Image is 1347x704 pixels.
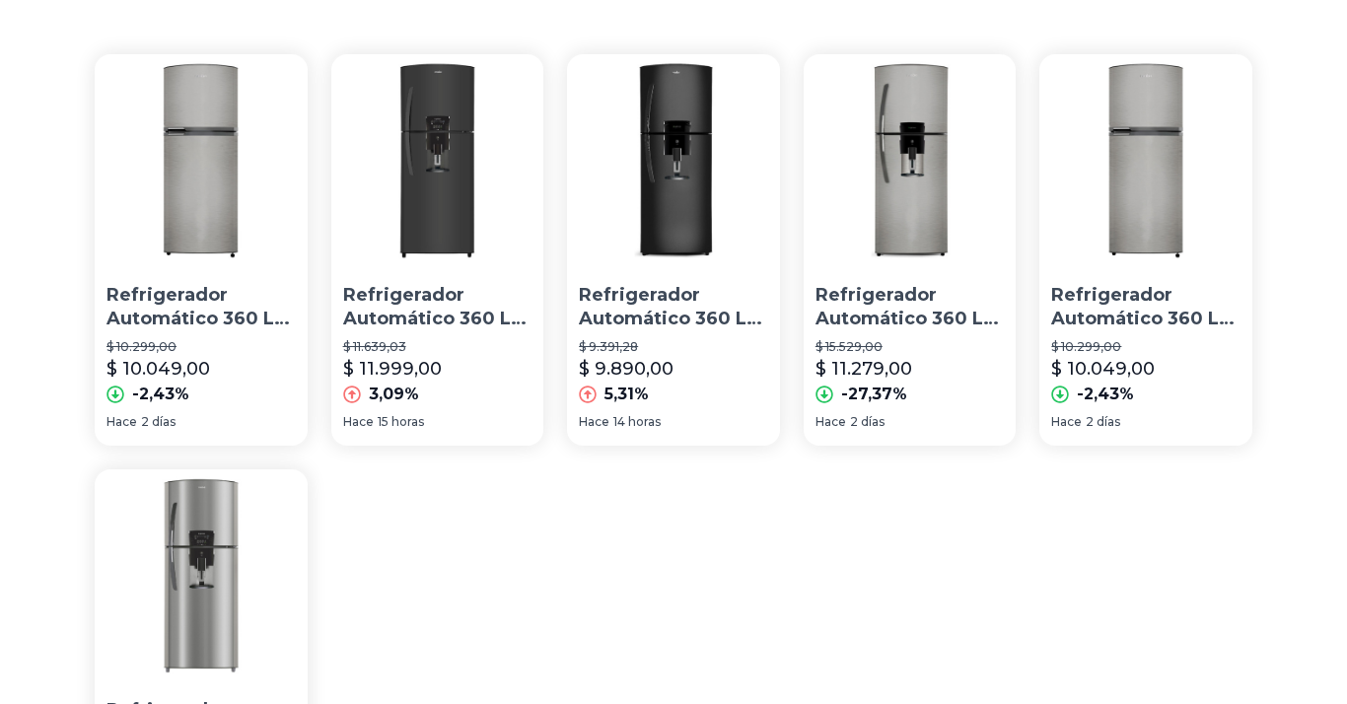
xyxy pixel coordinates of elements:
span: Hace [106,414,137,430]
a: Refrigerador Automático 360 L Black Stainless Mabe Color Black Stainless SteelRefrigerador Automá... [567,54,780,446]
span: 2 días [850,414,885,430]
p: $ 11.999,00 [343,355,442,383]
img: Refrigerador Automático 360 L Black Stainless Mabe Color Black Stainless Steel [567,54,780,267]
p: 3,09% [369,383,419,406]
p: Refrigerador Automático 360 L Inox Mate [PERSON_NAME] - Rme360pvmrm0 Color Inoxidable [1051,283,1241,332]
p: -27,37% [841,383,907,406]
span: Hace [1051,414,1082,430]
a: Refrigerador Automático 360 L Black Stainless Steel Mabe Refrigerador Automático 360 L Black Stai... [331,54,544,446]
img: Refrigerador Automático 360 L Inox Mate Mabe - Rme360fdmrm0 [804,54,1017,267]
img: Refrigerador Automático 360 L Black Stainless Steel Mabe [331,54,544,267]
span: Hace [579,414,609,430]
p: $ 11.639,03 [343,339,532,355]
p: $ 10.299,00 [106,339,296,355]
p: $ 9.890,00 [579,355,673,383]
p: Refrigerador Automático 360 L Black Stainless Steel [PERSON_NAME] [343,283,532,332]
p: Refrigerador Automático 360 L Inox Mate [PERSON_NAME] - Rme360pvmrm0 [106,283,296,332]
p: Refrigerador Automático 360 L Black Stainless [PERSON_NAME] Color Black Stainless Steel [579,283,768,332]
p: Refrigerador Automático 360 L Inox Mate [PERSON_NAME] - Rme360fdmrm0 [815,283,1005,332]
p: $ 9.391,28 [579,339,768,355]
p: $ 11.279,00 [815,355,912,383]
span: 2 días [141,414,176,430]
p: -2,43% [132,383,189,406]
p: -2,43% [1077,383,1134,406]
img: Refrigerador Automático 360 L Inox Mate Mabe - Rme360pvmrm0 [95,54,308,267]
a: Refrigerador Automático 360 L Inox Mate Mabe - Rme360pvmrm0Refrigerador Automático 360 L Inox Mat... [95,54,308,446]
span: 2 días [1086,414,1120,430]
p: $ 15.529,00 [815,339,1005,355]
span: 14 horas [613,414,661,430]
a: Refrigerador Automático 360 L Inox Mate Mabe - Rme360fdmrm0Refrigerador Automático 360 L Inox Mat... [804,54,1017,446]
img: Refrigerador Automático 360 L Nuevo Inox Mabe - Rme360fzmrx0 [95,469,308,682]
span: 15 horas [378,414,424,430]
p: $ 10.049,00 [106,355,210,383]
a: Refrigerador Automático 360 L Inox Mate Mabe - Rme360pvmrm0 Color InoxidableRefrigerador Automáti... [1039,54,1252,446]
img: Refrigerador Automático 360 L Inox Mate Mabe - Rme360pvmrm0 Color Inoxidable [1039,54,1252,267]
span: Hace [343,414,374,430]
p: 5,31% [604,383,649,406]
p: $ 10.299,00 [1051,339,1241,355]
span: Hace [815,414,846,430]
p: $ 10.049,00 [1051,355,1155,383]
